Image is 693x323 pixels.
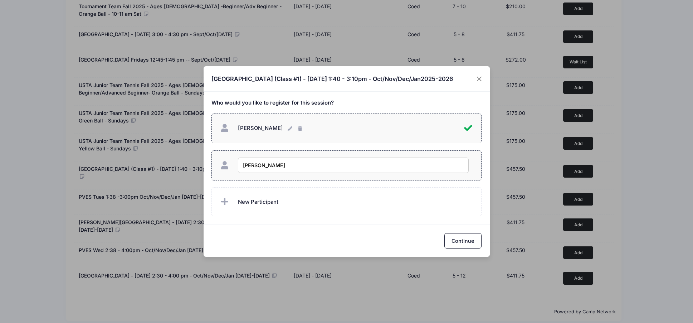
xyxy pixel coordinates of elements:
button: [PERSON_NAME] [288,121,293,136]
span: New Participant [238,198,278,206]
button: Close [473,73,485,86]
span: [PERSON_NAME] [238,125,283,131]
h5: Who would you like to register for this session? [211,100,482,106]
button: [PERSON_NAME] [298,121,304,136]
h4: [GEOGRAPHIC_DATA] (Class #1) - [DATE] 1:40 - 3:10pm - Oct/Nov/Dec/Jan2025-2026 [211,74,453,83]
button: Continue [444,233,482,249]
